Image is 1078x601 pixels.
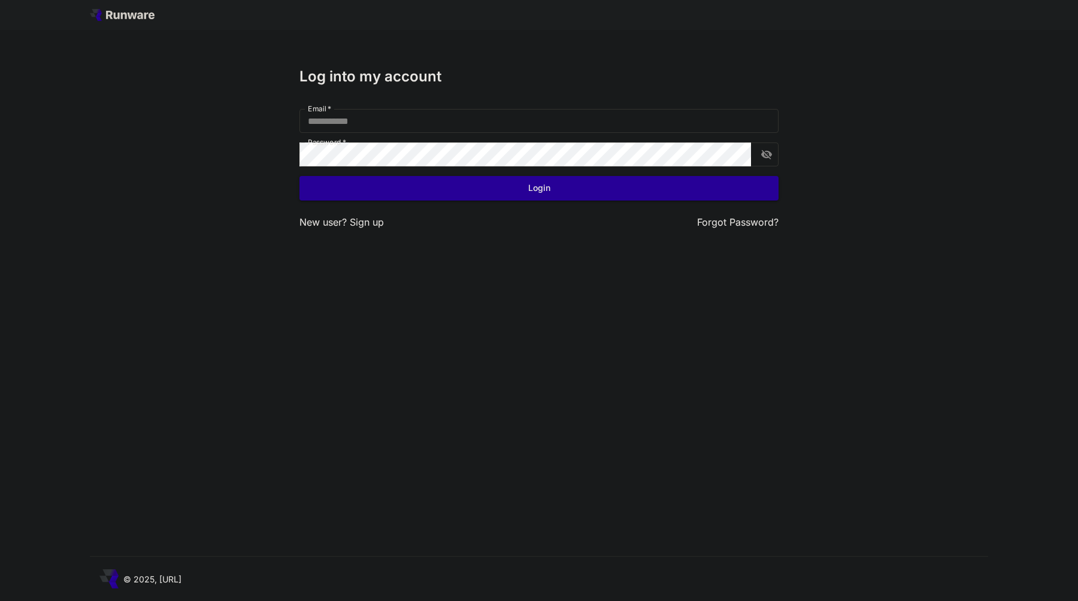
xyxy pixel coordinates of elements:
[756,144,777,165] button: toggle password visibility
[697,215,779,230] button: Forgot Password?
[299,215,384,230] p: New user?
[350,215,384,230] button: Sign up
[308,137,346,147] label: Password
[308,104,331,114] label: Email
[123,573,181,585] p: © 2025, [URL]
[299,176,779,201] button: Login
[299,68,779,85] h3: Log into my account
